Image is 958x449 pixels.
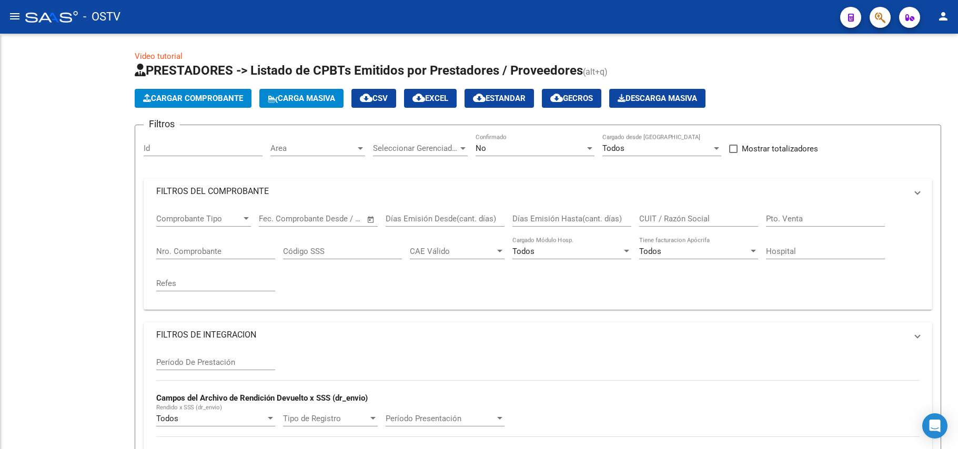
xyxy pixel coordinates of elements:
[412,94,448,103] span: EXCEL
[639,247,661,256] span: Todos
[602,144,624,153] span: Todos
[8,10,21,23] mat-icon: menu
[83,5,120,28] span: - OSTV
[410,247,495,256] span: CAE Válido
[156,186,907,197] mat-panel-title: FILTROS DEL COMPROBANTE
[259,214,301,223] input: Fecha inicio
[259,89,344,108] button: Carga Masiva
[144,322,932,348] mat-expansion-panel-header: FILTROS DE INTEGRACION
[360,91,372,104] mat-icon: cloud_download
[360,94,388,103] span: CSV
[609,89,705,108] app-download-masive: Descarga masiva de comprobantes (adjuntos)
[386,414,495,423] span: Período Presentación
[609,89,705,108] button: Descarga Masiva
[542,89,601,108] button: Gecros
[512,247,535,256] span: Todos
[156,214,241,223] span: Comprobante Tipo
[937,10,950,23] mat-icon: person
[550,91,563,104] mat-icon: cloud_download
[283,414,368,423] span: Tipo de Registro
[473,91,486,104] mat-icon: cloud_download
[144,117,180,131] h3: Filtros
[156,414,178,423] span: Todos
[156,329,907,341] mat-panel-title: FILTROS DE INTEGRACION
[404,89,457,108] button: EXCEL
[373,144,458,153] span: Seleccionar Gerenciador
[135,52,183,61] a: Video tutorial
[144,204,932,310] div: FILTROS DEL COMPROBANTE
[351,89,396,108] button: CSV
[465,89,534,108] button: Estandar
[412,91,425,104] mat-icon: cloud_download
[135,89,251,108] button: Cargar Comprobante
[135,63,583,78] span: PRESTADORES -> Listado de CPBTs Emitidos por Prestadores / Proveedores
[476,144,486,153] span: No
[311,214,362,223] input: Fecha fin
[473,94,526,103] span: Estandar
[365,213,377,226] button: Open calendar
[144,179,932,204] mat-expansion-panel-header: FILTROS DEL COMPROBANTE
[156,393,368,403] strong: Campos del Archivo de Rendición Devuelto x SSS (dr_envio)
[742,142,818,155] span: Mostrar totalizadores
[550,94,593,103] span: Gecros
[270,144,356,153] span: Area
[583,67,608,77] span: (alt+q)
[618,94,697,103] span: Descarga Masiva
[268,94,335,103] span: Carga Masiva
[922,413,947,438] div: Open Intercom Messenger
[143,94,243,103] span: Cargar Comprobante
